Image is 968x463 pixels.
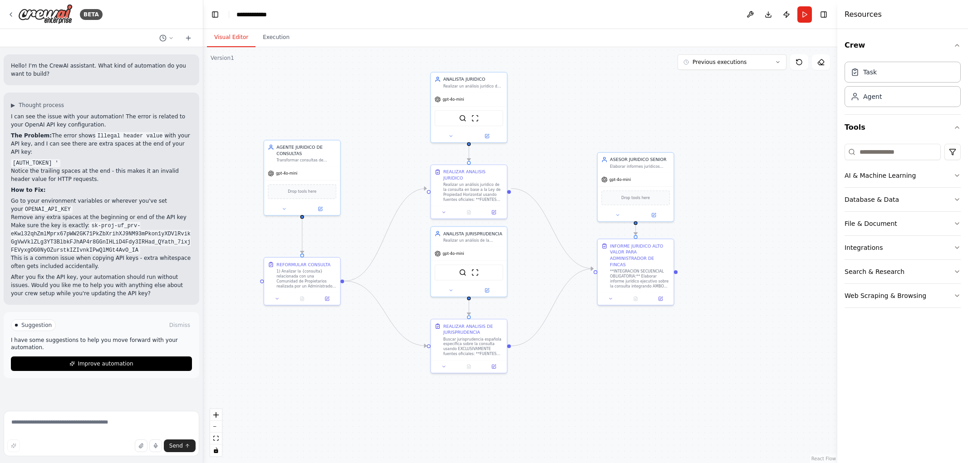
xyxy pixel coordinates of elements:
[181,33,196,44] button: Start a new chat
[470,132,505,140] button: Open in side panel
[264,140,341,215] div: AGENTE JURIDICO DE CONSULTASTransformar consultas de Administradores de Fincas en planteamientos ...
[21,322,52,329] span: Suggestion
[863,92,882,101] div: Agent
[483,363,505,370] button: Open in side panel
[276,144,336,156] div: AGENTE JURIDICO DE CONSULTAS
[211,54,234,62] div: Version 1
[678,54,786,70] button: Previous executions
[11,213,192,221] li: Remove any extra spaces at the beginning or end of the API key
[845,260,961,283] button: Search & Research
[164,439,196,452] button: Send
[845,291,926,300] div: Web Scraping & Browsing
[11,132,52,139] strong: The Problem:
[303,205,338,213] button: Open in side panel
[11,273,192,297] p: After you fix the API key, your automation should run without issues. Would you like me to help y...
[610,269,670,289] div: **INTEGRACIÓN SECUENCIAL OBLIGATORIA:** Elaborar informe jurídico ejecutivo sobre la consulta int...
[167,321,192,330] button: Dismiss
[459,115,466,122] img: SerperDevTool
[456,363,482,370] button: No output available
[276,269,336,289] div: 1) Analizar la {consulta} relacionada con una Comunidad de Propietarios realizada por un Administ...
[845,140,961,315] div: Tools
[256,28,297,47] button: Execution
[11,132,192,156] p: The error shows with your API key, and I can see there are extra spaces at the end of your API key:
[78,360,133,367] span: Improve automation
[472,269,479,276] img: ScrapeWebsiteTool
[264,257,341,306] div: REFORMULAR CONSULTA1) Analizar la {consulta} relacionada con una Comunidad de Propietarios realiz...
[597,152,674,222] div: ASESOR JURIDICO SENIORElaborar informes jurídicos ejecutivos de alto valor en el contexto de la L...
[430,319,507,373] div: REALIZAR ANALISIS DE JURISPRUDENCIABuscar jurisprudencia española específica sobre la consulta us...
[610,156,670,163] div: ASESOR JURIDICO SENIOR
[845,164,961,187] button: AI & Machine Learning
[11,102,64,109] button: ▶Thought process
[11,167,192,183] p: Notice the trailing spaces at the end - this makes it an invalid header value for HTTP requests.
[11,336,192,351] p: I have some suggestions to help you move forward with your automation.
[11,112,192,129] p: I can see the issue with your automation! The error is related to your OpenAI API key configuration.
[11,102,15,109] span: ▶
[470,287,505,294] button: Open in side panel
[466,145,472,161] g: Edge from c423710b-bef3-48dc-b6ee-c6997171b534 to c76fb646-3dda-4b9d-8a02-16635aafb64f
[633,224,639,235] g: Edge from a27589f5-4348-46ba-be1d-2a90300e91b4 to dc8d11fe-f1ed-4a3a-a739-69e284559add
[636,211,671,219] button: Open in side panel
[443,238,503,243] div: Realizar un análisis de la jurisprudencia existente sobre la consulta en [GEOGRAPHIC_DATA]. Añadi...
[23,205,73,214] code: OPENAI_API_KEY
[443,323,503,335] div: REALIZAR ANALISIS DE JURISPRUDENCIA
[442,97,464,102] span: gpt-4o-mini
[276,158,336,163] div: Transformar consultas de Administradores de Fincas en planteamientos de casos con enfoque jurídic...
[443,76,503,83] div: ANALISTA JURIDICO
[210,409,222,456] div: React Flow controls
[19,102,64,109] span: Thought process
[11,197,192,213] li: Go to your environment variables or wherever you've set your
[210,444,222,456] button: toggle interactivity
[610,164,670,169] div: Elaborar informes jurídicos ejecutivos de alto valor en el contexto de la Ley de Propiedad Horizo...
[845,171,916,180] div: AI & Machine Learning
[11,356,192,371] button: Improve automation
[156,33,177,44] button: Switch to previous chat
[845,267,904,276] div: Search & Research
[845,284,961,307] button: Web Scraping & Browsing
[11,187,46,193] strong: How to Fix:
[597,239,674,306] div: INFORME JURIDICO ALTO VALOR PARA ADMINISTRADOR DE FINCAS**INTEGRACIÓN SECUENCIAL OBLIGATORIA:** E...
[466,299,472,315] g: Edge from 0b753ee7-a0de-4371-8b62-e0226b9889f8 to aec40d73-87a5-4d48-b5d4-ed3fd140a217
[483,209,505,216] button: Open in side panel
[276,171,297,176] span: gpt-4o-mini
[210,421,222,433] button: zoom out
[11,254,192,270] p: This is a common issue when copying API keys - extra whitespace often gets included accidentally.
[456,209,482,216] button: No output available
[344,185,427,284] g: Edge from ce854455-d797-4fe6-b1f6-344d684c8f98 to c76fb646-3dda-4b9d-8a02-16635aafb64f
[442,251,464,256] span: gpt-4o-mini
[811,456,836,461] a: React Flow attribution
[430,72,507,143] div: ANALISTA JURIDICORealizar un análisis jurídico de la consulta, teniendo en cuenta la Ley de Propi...
[817,8,830,21] button: Hide right sidebar
[845,115,961,140] button: Tools
[430,165,507,219] div: REALIZAR ANALISIS JURIDICORealizar un análisis jurídico de la consulta en base a la Ley de Propie...
[863,68,877,77] div: Task
[845,219,897,228] div: File & Document
[459,269,466,276] img: SerperDevTool
[443,83,503,88] div: Realizar un análisis jurídico de la consulta, teniendo en cuenta la Ley de Propiedad Horizontal d...
[693,58,747,66] span: Previous executions
[845,33,961,58] button: Crew
[11,221,192,254] li: Make sure the key is exactly:
[845,236,961,259] button: Integrations
[7,439,20,452] button: Improve this prompt
[443,182,503,202] div: Realizar un análisis jurídico de la consulta en base a la Ley de Propiedad Horizontal usando fuen...
[299,218,305,253] g: Edge from 9e357890-ed5a-4842-975b-7b422de86054 to ce854455-d797-4fe6-b1f6-344d684c8f98
[276,261,330,268] div: REFORMULAR CONSULTA
[845,9,882,20] h4: Resources
[430,226,507,297] div: ANALISTA JURISPRUDENCIARealizar un análisis de la jurisprudencia existente sobre la consulta en [...
[11,159,60,167] code: [AUTH_TOKEN] '
[11,62,192,78] p: Hello! I'm the CrewAI assistant. What kind of automation do you want to build?
[472,115,479,122] img: ScrapeWebsiteTool
[511,266,593,349] g: Edge from aec40d73-87a5-4d48-b5d4-ed3fd140a217 to dc8d11fe-f1ed-4a3a-a739-69e284559add
[11,222,191,254] code: sk-proj-uf_prv-eKwl32qhZmlMprx67pWW2GK71PkZbXrihXJ9NM93mPkon1yXDVlRvikGgVwVklZLg3YT3BlbkFJhAP4r8G...
[169,442,183,449] span: Send
[236,10,267,19] nav: breadcrumb
[443,336,503,356] div: Buscar jurisprudencia española específica sobre la consulta usando EXCLUSIVAMENTE fuentes oficial...
[209,8,221,21] button: Hide left sidebar
[610,243,670,268] div: INFORME JURIDICO ALTO VALOR PARA ADMINISTRADOR DE FINCAS
[443,230,503,237] div: ANALISTA JURISPRUDENCIA
[344,278,427,349] g: Edge from ce854455-d797-4fe6-b1f6-344d684c8f98 to aec40d73-87a5-4d48-b5d4-ed3fd140a217
[18,4,73,24] img: Logo
[135,439,147,452] button: Upload files
[623,295,649,302] button: No output available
